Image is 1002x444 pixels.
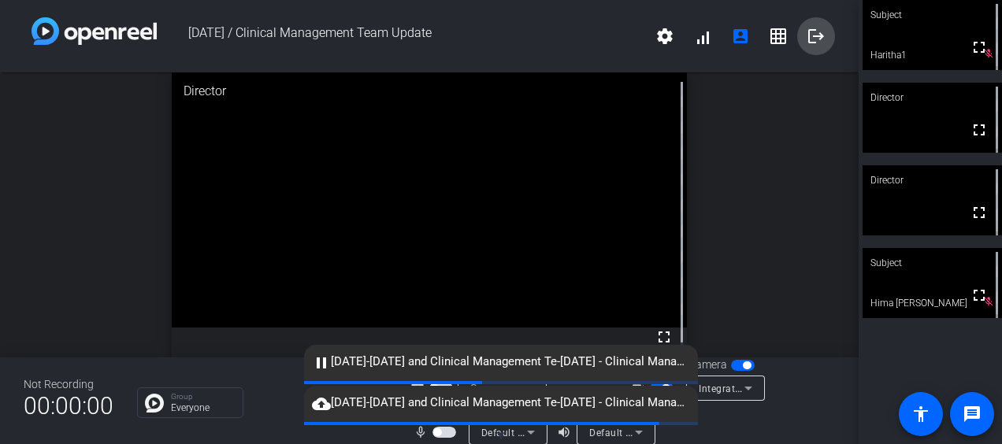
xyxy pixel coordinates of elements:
[655,27,674,46] mat-icon: settings
[481,426,670,438] span: Default - Microphone (Logi USB Headset)
[970,203,989,222] mat-icon: fullscreen
[557,423,576,442] mat-icon: volume_up
[24,387,113,425] span: 00:00:00
[970,286,989,305] mat-icon: fullscreen
[32,17,157,45] img: white-gradient.svg
[863,248,1002,278] div: Subject
[911,405,930,424] mat-icon: accessibility
[157,17,646,55] span: [DATE] / Clinical Management Team Update
[589,426,765,438] span: Default - Speakers (Logi USB Headset)
[304,353,698,372] span: [DATE]-[DATE] and Clinical Management Te-[DATE] - Clinical Management Team Update-Haritha1-2025-0...
[863,83,1002,113] div: Director
[495,428,507,442] span: ▼
[970,38,989,57] mat-icon: fullscreen
[963,405,982,424] mat-icon: message
[414,423,432,442] mat-icon: mic_none
[312,394,331,413] mat-icon: cloud_upload
[731,27,750,46] mat-icon: account_box
[312,353,331,372] mat-icon: pause
[171,403,235,413] p: Everyone
[304,394,698,413] span: [DATE]-[DATE] and Clinical Management Te-[DATE] - Clinical Management Team Update-Haritha1-2025-0...
[171,393,235,401] p: Group
[145,394,164,413] img: Chat Icon
[863,165,1002,195] div: Director
[24,376,113,393] div: Not Recording
[172,70,687,113] div: Director
[970,120,989,139] mat-icon: fullscreen
[684,17,722,55] button: signal_cellular_alt
[655,327,674,346] mat-icon: fullscreen
[769,27,788,46] mat-icon: grid_on
[807,27,826,46] mat-icon: logout
[699,382,848,394] span: Integrated Webcam (0c45:674c)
